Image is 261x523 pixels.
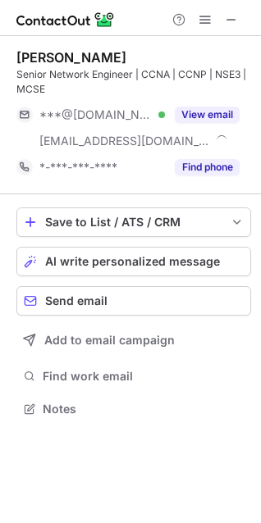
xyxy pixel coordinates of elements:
button: Reveal Button [175,107,240,123]
button: Send email [16,286,251,316]
span: AI write personalized message [45,255,220,268]
span: Find work email [43,369,245,384]
button: AI write personalized message [16,247,251,276]
button: Find work email [16,365,251,388]
div: Senior Network Engineer | CCNA | CCNP | NSE3 | MCSE [16,67,251,97]
span: ***@[DOMAIN_NAME] [39,107,153,122]
span: Send email [45,294,108,307]
span: Add to email campaign [44,334,175,347]
div: [PERSON_NAME] [16,49,126,66]
div: Save to List / ATS / CRM [45,216,222,229]
button: Reveal Button [175,159,240,175]
span: Notes [43,402,245,416]
button: save-profile-one-click [16,207,251,237]
button: Notes [16,398,251,421]
img: ContactOut v5.3.10 [16,10,115,30]
button: Add to email campaign [16,325,251,355]
span: [EMAIL_ADDRESS][DOMAIN_NAME] [39,134,210,148]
